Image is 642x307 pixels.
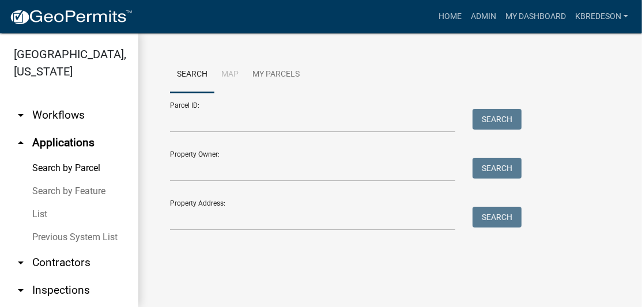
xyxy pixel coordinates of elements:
[434,6,466,28] a: Home
[246,56,307,93] a: My Parcels
[473,158,522,179] button: Search
[14,136,28,150] i: arrow_drop_up
[14,256,28,270] i: arrow_drop_down
[571,6,633,28] a: kbredeson
[501,6,571,28] a: My Dashboard
[473,109,522,130] button: Search
[466,6,501,28] a: Admin
[14,108,28,122] i: arrow_drop_down
[473,207,522,228] button: Search
[170,56,214,93] a: Search
[14,283,28,297] i: arrow_drop_down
